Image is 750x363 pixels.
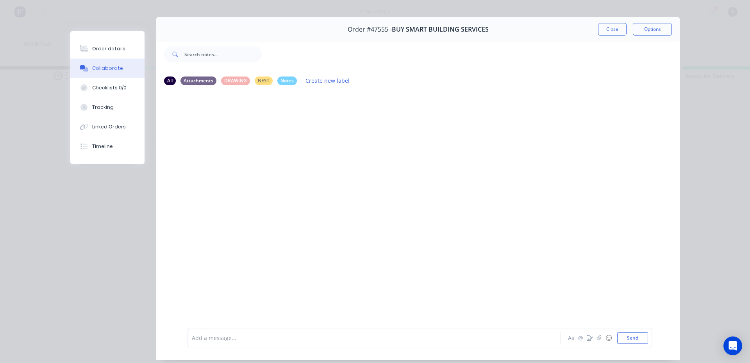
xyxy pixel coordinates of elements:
button: Close [598,23,627,36]
span: Order #47555 - [348,26,392,33]
div: Collaborate [92,65,123,72]
div: Timeline [92,143,113,150]
div: NEST [255,77,273,85]
button: Timeline [70,137,145,156]
div: All [164,77,176,85]
button: Collaborate [70,59,145,78]
button: @ [576,333,585,343]
button: Linked Orders [70,117,145,137]
span: BUY SMART BUILDING SERVICES [392,26,489,33]
div: Linked Orders [92,123,126,130]
button: Send [617,332,648,344]
div: Notes [277,77,297,85]
div: Open Intercom Messenger [723,336,742,355]
div: Checklists 0/0 [92,84,127,91]
button: Tracking [70,98,145,117]
button: Options [633,23,672,36]
input: Search notes... [184,46,262,62]
button: ☺ [604,333,613,343]
div: Order details [92,45,125,52]
button: Create new label [302,75,354,86]
div: DRAWING [221,77,250,85]
div: Tracking [92,104,114,111]
button: Aa [566,333,576,343]
div: Attachments [180,77,216,85]
button: Checklists 0/0 [70,78,145,98]
button: Order details [70,39,145,59]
